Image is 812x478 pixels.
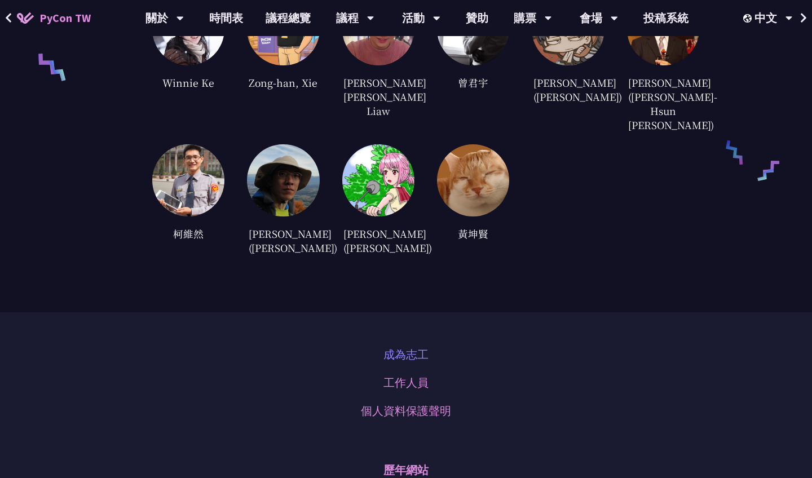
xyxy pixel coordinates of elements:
div: 曾君宇 [437,74,509,91]
span: PyCon TW [39,10,91,26]
div: 黃坤賢 [437,225,509,242]
img: 33cae1ec12c9fa3a44a108271202f9f1.jpg [247,144,319,216]
a: PyCon TW [6,4,102,32]
div: [PERSON_NAME]([PERSON_NAME]) [342,225,414,256]
div: [PERSON_NAME]([PERSON_NAME]-Hsun [PERSON_NAME]) [627,74,699,133]
a: 工作人員 [383,374,429,391]
div: [PERSON_NAME] ([PERSON_NAME]) [247,225,319,256]
img: Locale Icon [743,14,754,23]
a: 個人資料保護聲明 [361,402,451,419]
div: [PERSON_NAME][PERSON_NAME] Liaw [342,74,414,119]
div: Winnie Ke [152,74,224,91]
img: 761e049ec1edd5d40c9073b5ed8731ef.jpg [342,144,414,216]
img: default.0dba411.jpg [437,144,509,216]
div: 柯維然 [152,225,224,242]
div: [PERSON_NAME] ([PERSON_NAME]) [532,74,604,105]
img: Home icon of PyCon TW 2025 [17,12,34,24]
a: 成為志工 [383,346,429,363]
div: Zong-han, Xie [247,74,319,91]
img: 556a545ec8e13308227429fdb6de85d1.jpg [152,144,224,216]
